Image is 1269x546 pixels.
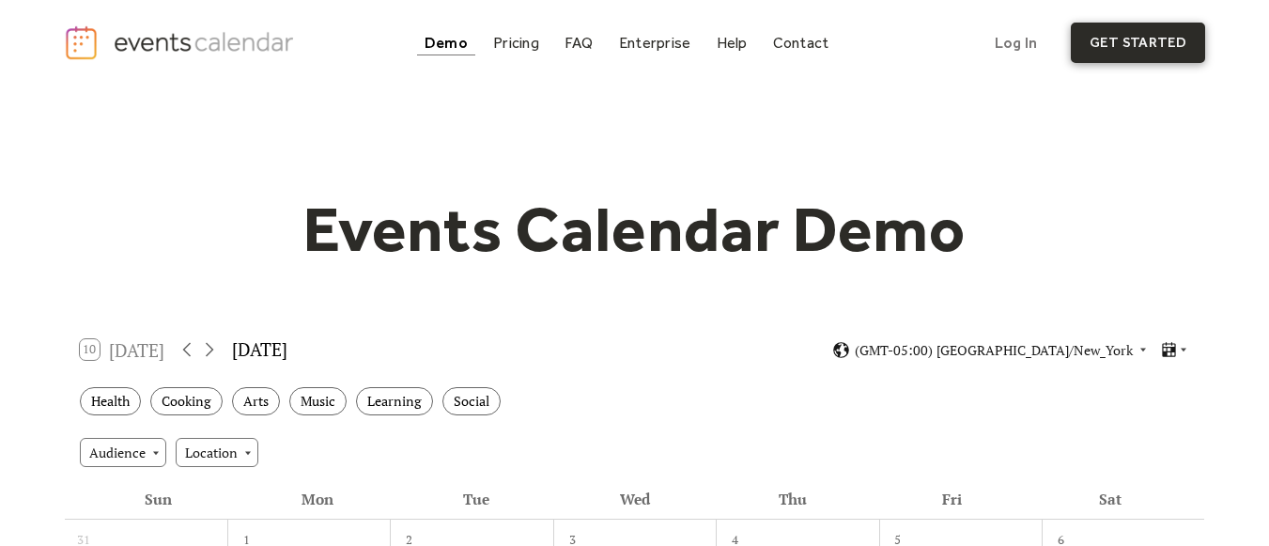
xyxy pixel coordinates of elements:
a: get started [1071,23,1205,63]
a: home [64,24,299,61]
div: Enterprise [619,38,690,48]
a: FAQ [557,30,601,55]
a: Pricing [486,30,547,55]
a: Log In [976,23,1056,63]
h1: Events Calendar Demo [274,191,996,268]
div: Help [717,38,748,48]
a: Enterprise [611,30,698,55]
a: Demo [417,30,475,55]
a: Help [709,30,755,55]
div: FAQ [565,38,594,48]
div: Pricing [493,38,539,48]
div: Demo [425,38,468,48]
a: Contact [766,30,837,55]
div: Contact [773,38,829,48]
